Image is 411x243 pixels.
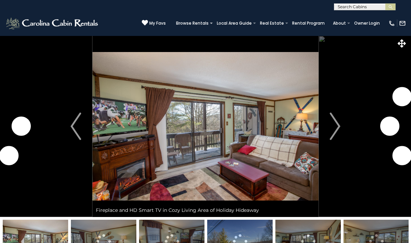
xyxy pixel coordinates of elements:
a: Browse Rentals [173,18,212,28]
a: Local Area Guide [213,18,255,28]
img: arrow [330,113,340,140]
a: Real Estate [257,18,287,28]
img: White-1-2.png [5,16,100,30]
img: arrow [71,113,81,140]
img: phone-regular-white.png [388,20,395,27]
a: About [329,18,349,28]
a: Owner Login [351,18,383,28]
a: My Favs [142,20,166,27]
a: Rental Program [289,18,328,28]
button: Next [319,36,352,217]
div: Fireplace and HD Smart TV in Cozy Living Area of Holiday Hideaway [92,203,319,217]
img: mail-regular-white.png [399,20,406,27]
button: Previous [59,36,92,217]
span: My Favs [149,20,166,26]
